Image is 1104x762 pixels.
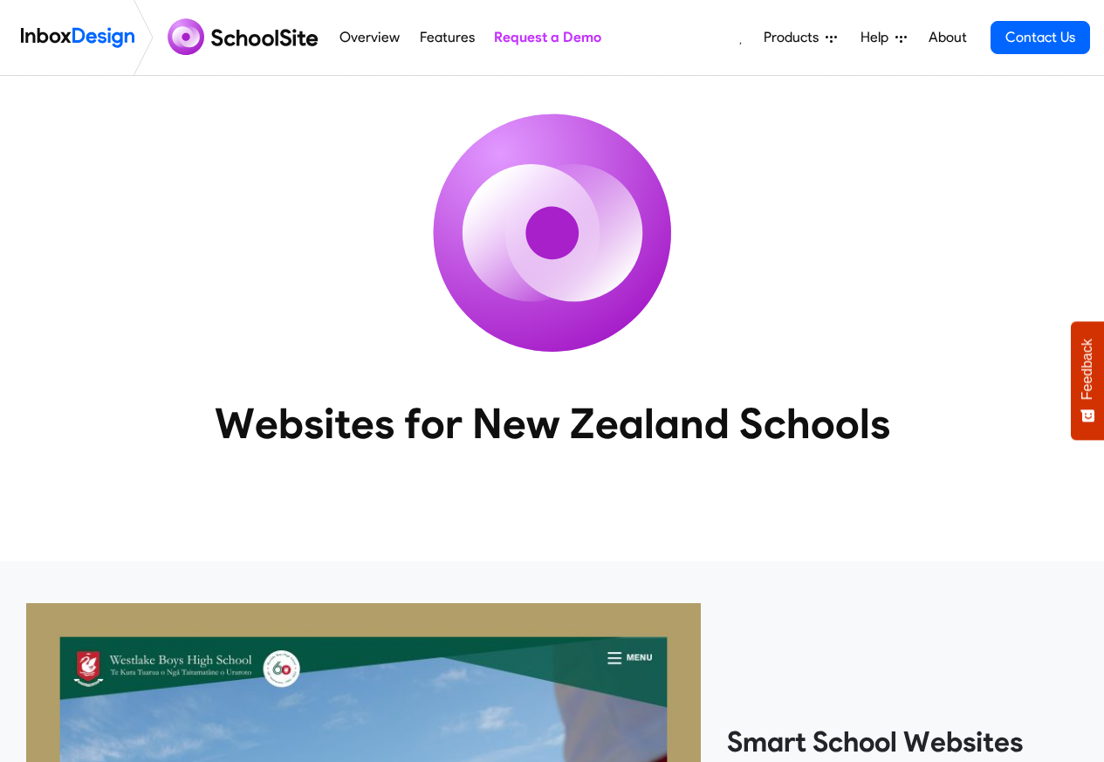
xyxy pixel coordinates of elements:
[991,21,1090,54] a: Contact Us
[757,20,844,55] a: Products
[1080,339,1095,400] span: Feedback
[335,20,405,55] a: Overview
[395,76,710,390] img: icon_schoolsite.svg
[138,397,967,450] heading: Websites for New Zealand Schools
[923,20,971,55] a: About
[854,20,914,55] a: Help
[489,20,606,55] a: Request a Demo
[161,17,330,58] img: schoolsite logo
[415,20,479,55] a: Features
[764,27,826,48] span: Products
[1071,321,1104,440] button: Feedback - Show survey
[727,724,1078,759] heading: Smart School Websites
[861,27,895,48] span: Help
